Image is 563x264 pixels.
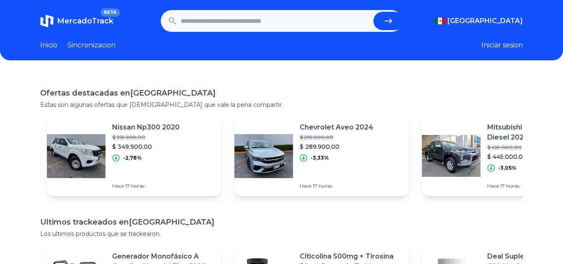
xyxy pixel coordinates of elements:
[47,116,221,196] a: Featured imageNissan Np300 2020$ 359.900,00$ 349.900,00-2,78%Hace 17 horas
[40,230,523,238] p: Los ultimos productos que se trackearon.
[40,216,523,228] h1: Ultimos trackeados en [GEOGRAPHIC_DATA]
[67,40,116,50] a: Sincronizacion
[300,183,373,189] p: Hace 17 horas
[234,127,293,185] img: Featured image
[481,40,523,50] button: Iniciar sesion
[447,16,523,26] span: [GEOGRAPHIC_DATA]
[300,142,373,151] p: $ 289.900,00
[40,14,54,28] img: MercadoTrack
[112,183,180,189] p: Hace 17 horas
[40,87,523,99] h1: Ofertas destacadas en [GEOGRAPHIC_DATA]
[57,16,113,26] span: MercadoTrack
[112,134,180,141] p: $ 359.900,00
[300,134,373,141] p: $ 299.900,00
[234,116,409,196] a: Featured imageChevrolet Aveo 2024$ 299.900,00$ 289.900,00-3,33%Hace 17 horas
[300,122,373,132] p: Chevrolet Aveo 2024
[40,40,57,50] a: Inicio
[40,14,113,28] a: MercadoTrackBETA
[112,122,180,132] p: Nissan Np300 2020
[434,18,446,24] img: Mexico
[422,127,481,185] img: Featured image
[112,142,180,151] p: $ 349.900,00
[498,165,517,171] p: -3,05%
[40,101,523,109] p: Estas son algunas ofertas que [DEMOGRAPHIC_DATA] que vale la pena compartir.
[123,155,142,161] p: -2,78%
[47,127,105,185] img: Featured image
[434,16,523,26] button: [GEOGRAPHIC_DATA]
[100,8,120,17] span: BETA
[311,155,329,161] p: -3,33%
